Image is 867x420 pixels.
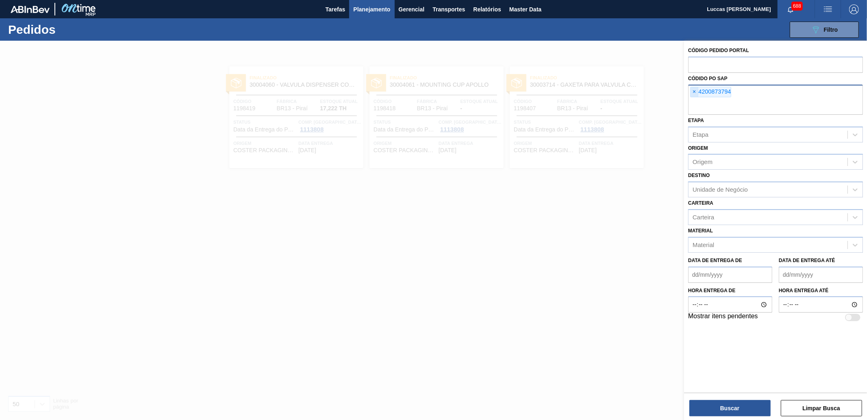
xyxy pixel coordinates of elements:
[779,258,835,263] label: Data de Entrega até
[778,4,804,15] button: Notificações
[432,4,465,14] span: Transportes
[779,285,863,297] label: Hora entrega até
[688,267,772,283] input: dd/mm/yyyy
[849,4,859,14] img: Logout
[326,4,345,14] span: Tarefas
[688,258,742,263] label: Data de Entrega de
[693,131,708,138] div: Etapa
[353,4,390,14] span: Planejamento
[693,214,714,221] div: Carteira
[693,159,713,166] div: Origem
[688,145,708,151] label: Origem
[691,87,698,97] span: ×
[688,313,758,322] label: Mostrar itens pendentes
[790,22,859,38] button: Filtro
[693,186,748,193] div: Unidade de Negócio
[690,87,731,97] div: 4200873794
[473,4,501,14] span: Relatórios
[688,76,728,81] label: Códido PO SAP
[688,118,704,123] label: Etapa
[693,241,714,248] div: Material
[823,4,833,14] img: userActions
[824,26,838,33] span: Filtro
[688,173,710,178] label: Destino
[8,25,132,34] h1: Pedidos
[779,267,863,283] input: dd/mm/yyyy
[399,4,425,14] span: Gerencial
[688,48,749,53] label: Código Pedido Portal
[791,2,803,11] span: 688
[509,4,541,14] span: Master Data
[688,228,713,234] label: Material
[688,285,772,297] label: Hora entrega de
[11,6,50,13] img: TNhmsLtSVTkK8tSr43FrP2fwEKptu5GPRR3wAAAABJRU5ErkJggg==
[688,200,713,206] label: Carteira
